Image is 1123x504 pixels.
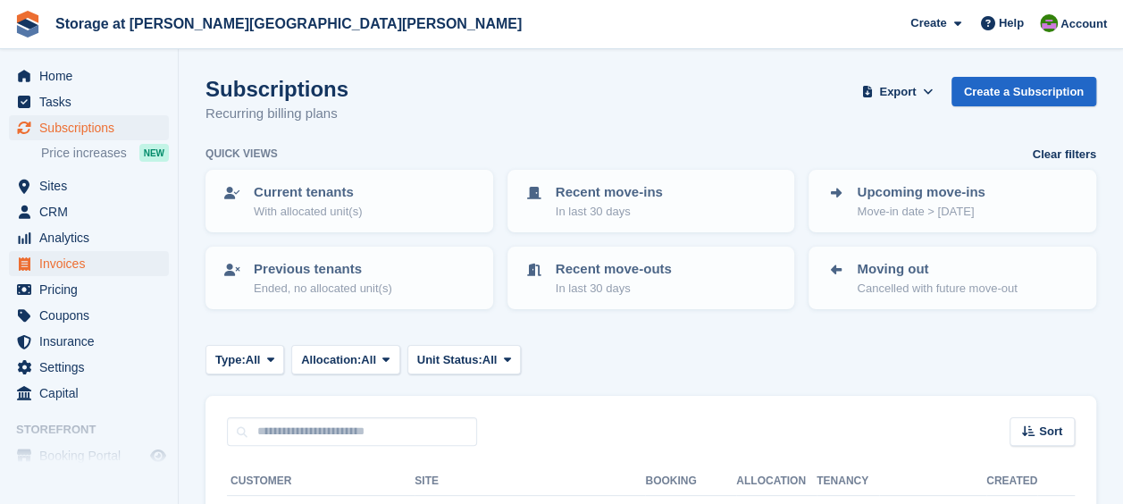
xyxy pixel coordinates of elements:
[48,9,529,38] a: Storage at [PERSON_NAME][GEOGRAPHIC_DATA][PERSON_NAME]
[879,83,916,101] span: Export
[205,345,284,374] button: Type: All
[9,443,169,468] a: menu
[301,351,361,369] span: Allocation:
[509,172,793,231] a: Recent move-ins In last 30 days
[39,63,147,88] span: Home
[986,467,1037,496] th: Created
[1039,423,1062,441] span: Sort
[39,89,147,114] span: Tasks
[859,77,937,106] button: Export
[41,143,169,163] a: Price increases NEW
[9,199,169,224] a: menu
[9,225,169,250] a: menu
[9,251,169,276] a: menu
[361,351,376,369] span: All
[736,467,817,496] th: Allocation
[254,280,392,298] p: Ended, no allocated unit(s)
[291,345,400,374] button: Allocation: All
[556,203,663,221] p: In last 30 days
[910,14,946,32] span: Create
[9,89,169,114] a: menu
[39,225,147,250] span: Analytics
[817,467,879,496] th: Tenancy
[215,351,246,369] span: Type:
[39,355,147,380] span: Settings
[205,146,278,162] h6: Quick views
[9,381,169,406] a: menu
[14,11,41,38] img: stora-icon-8386f47178a22dfd0bd8f6a31ec36ba5ce8667c1dd55bd0f319d3a0aa187defe.svg
[227,467,415,496] th: Customer
[254,203,362,221] p: With allocated unit(s)
[857,280,1017,298] p: Cancelled with future move-out
[556,182,663,203] p: Recent move-ins
[9,303,169,328] a: menu
[509,248,793,307] a: Recent move-outs In last 30 days
[39,277,147,302] span: Pricing
[207,248,491,307] a: Previous tenants Ended, no allocated unit(s)
[9,115,169,140] a: menu
[39,443,147,468] span: Booking Portal
[9,173,169,198] a: menu
[1060,15,1107,33] span: Account
[39,303,147,328] span: Coupons
[857,203,985,221] p: Move-in date > [DATE]
[407,345,521,374] button: Unit Status: All
[254,182,362,203] p: Current tenants
[645,467,736,496] th: Booking
[999,14,1024,32] span: Help
[810,248,1094,307] a: Moving out Cancelled with future move-out
[9,277,169,302] a: menu
[1040,14,1058,32] img: Mark Spendlove
[205,77,348,101] h1: Subscriptions
[9,329,169,354] a: menu
[39,381,147,406] span: Capital
[41,145,127,162] span: Price increases
[810,172,1094,231] a: Upcoming move-ins Move-in date > [DATE]
[246,351,261,369] span: All
[147,445,169,466] a: Preview store
[951,77,1096,106] a: Create a Subscription
[556,280,672,298] p: In last 30 days
[16,421,178,439] span: Storefront
[207,172,491,231] a: Current tenants With allocated unit(s)
[39,199,147,224] span: CRM
[556,259,672,280] p: Recent move-outs
[857,182,985,203] p: Upcoming move-ins
[857,259,1017,280] p: Moving out
[254,259,392,280] p: Previous tenants
[39,173,147,198] span: Sites
[1032,146,1096,164] a: Clear filters
[9,355,169,380] a: menu
[139,144,169,162] div: NEW
[415,467,645,496] th: Site
[9,63,169,88] a: menu
[39,329,147,354] span: Insurance
[39,251,147,276] span: Invoices
[417,351,482,369] span: Unit Status:
[205,104,348,124] p: Recurring billing plans
[482,351,498,369] span: All
[39,115,147,140] span: Subscriptions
